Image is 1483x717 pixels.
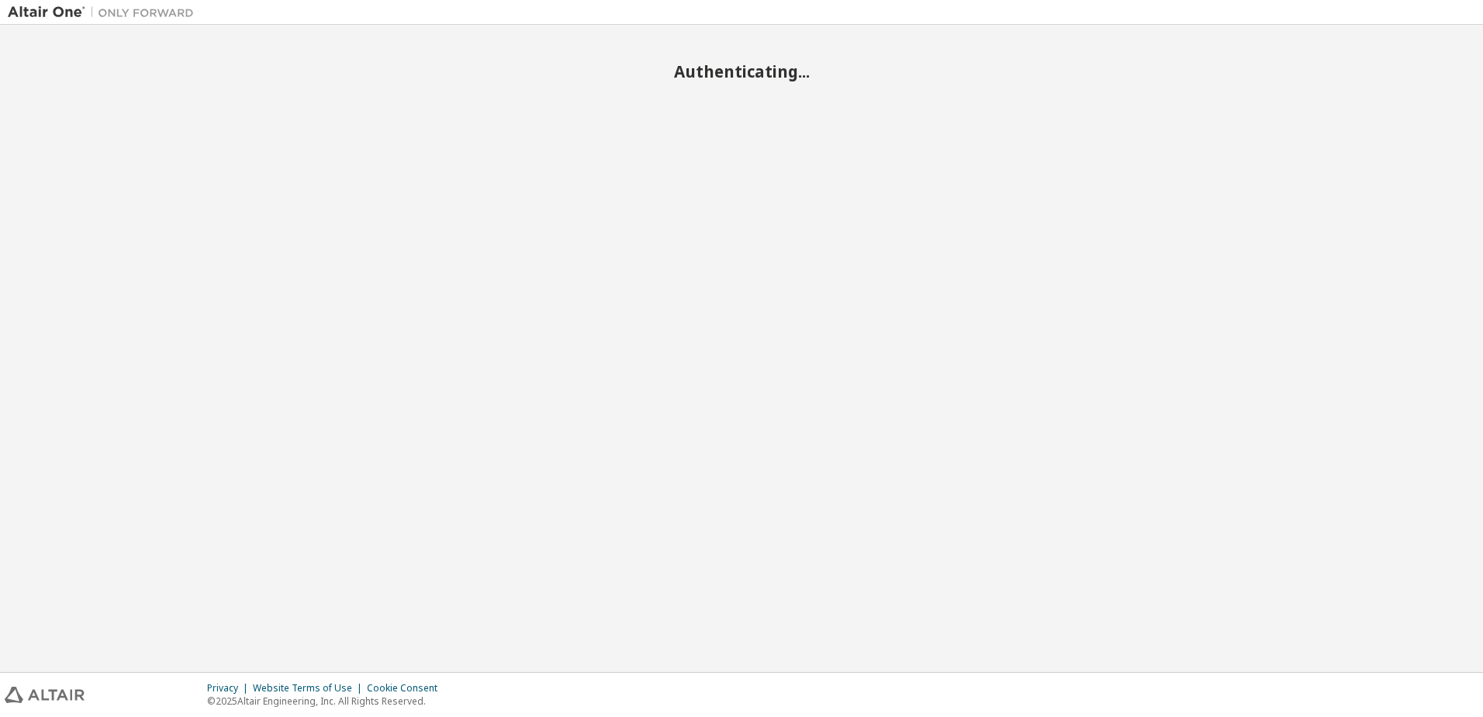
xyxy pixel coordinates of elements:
[8,5,202,20] img: Altair One
[367,682,447,694] div: Cookie Consent
[253,682,367,694] div: Website Terms of Use
[207,682,253,694] div: Privacy
[8,61,1475,81] h2: Authenticating...
[207,694,447,708] p: © 2025 Altair Engineering, Inc. All Rights Reserved.
[5,687,85,703] img: altair_logo.svg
